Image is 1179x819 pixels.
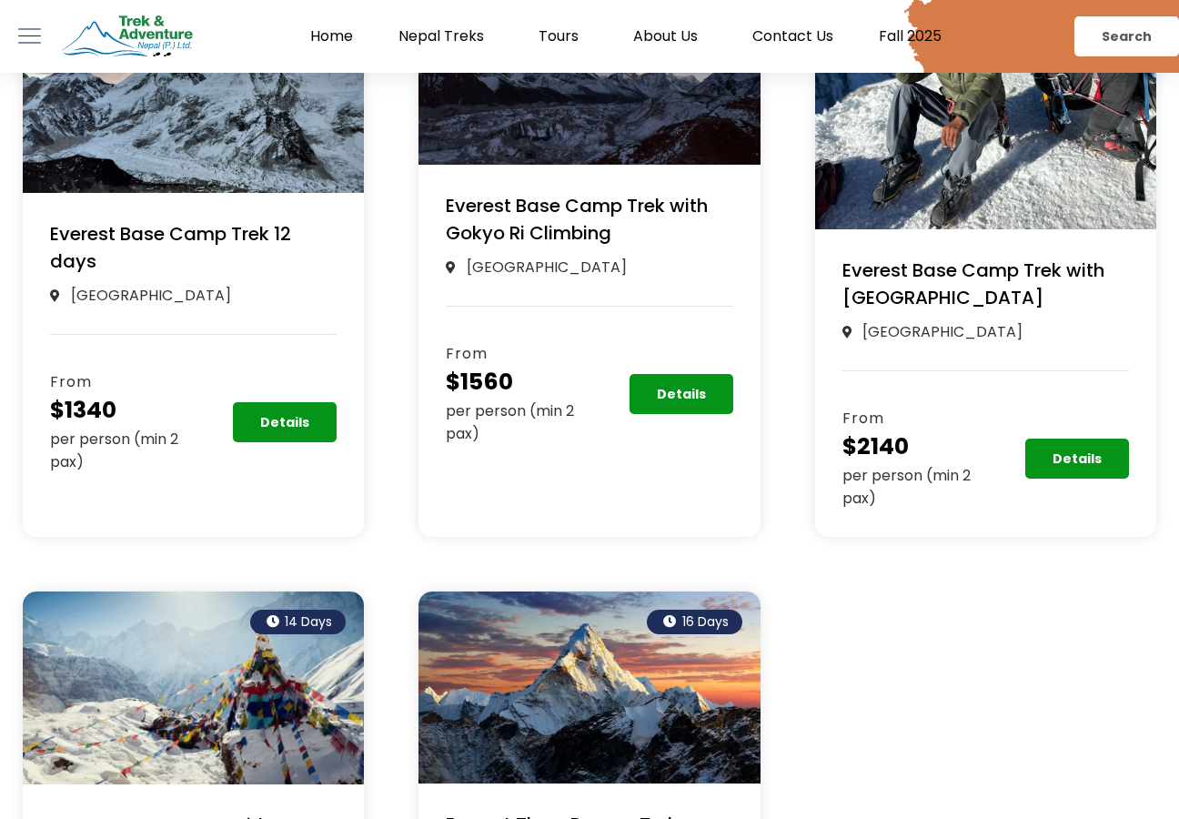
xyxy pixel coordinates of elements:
h5: From [50,371,194,393]
a: Nepal Treks [376,27,516,45]
span: per person (min 2 pax) [446,400,574,444]
a: Fall 2025 [856,27,964,45]
a: Everest Base Camp Trek with [GEOGRAPHIC_DATA] [842,258,1104,310]
a: Details [233,402,337,442]
span: [GEOGRAPHIC_DATA] [462,256,627,278]
span: per person (min 2 pax) [50,429,178,472]
a: Details [1025,439,1129,479]
h3: $1560 [446,365,589,399]
a: Search [1074,16,1179,56]
a: Everest Base Camp Trek 12 days [50,221,291,274]
span: 14 Days [285,612,332,631]
img: Everest Base Camp with Lobuche East Peak Climbing [23,591,364,785]
a: Home [287,27,376,45]
h5: From [842,408,986,430]
span: Details [657,388,706,400]
h3: $1340 [50,393,194,428]
span: Details [1053,452,1102,465]
a: Details [630,374,733,414]
a: About Us [610,27,730,45]
span: per person (min 2 pax) [842,465,971,509]
span: 16 Days [682,612,729,631]
span: [GEOGRAPHIC_DATA] [858,320,1023,343]
img: Trek & Adventure Nepal [59,12,196,62]
h5: From [446,343,589,365]
a: Everest Base Camp Trek with Gokyo Ri Climbing [446,193,708,246]
img: Himalayan range as scene in Everest Three Passes Trek [418,591,760,784]
nav: Menu [215,27,965,45]
span: Search [1102,30,1152,43]
span: [GEOGRAPHIC_DATA] [66,284,231,307]
h3: $2140 [842,430,986,464]
span: Details [260,416,309,429]
a: Contact Us [730,27,856,45]
a: Tours [516,27,610,45]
